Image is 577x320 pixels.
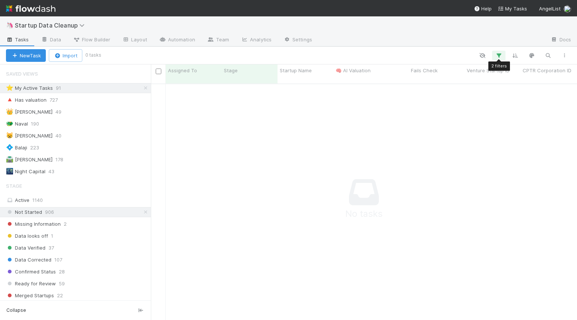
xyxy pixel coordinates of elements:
[6,66,38,81] span: Saved Views
[6,178,22,193] span: Stage
[6,156,13,162] span: 🛣️
[30,143,47,152] span: 223
[6,22,13,28] span: 🦄
[235,34,278,46] a: Analytics
[56,107,69,117] span: 49
[51,231,53,241] span: 1
[6,155,53,164] div: [PERSON_NAME]
[59,267,65,276] span: 28
[6,85,13,91] span: ⭐
[57,291,63,300] span: 22
[73,36,110,43] span: Flow Builder
[50,95,65,105] span: 727
[6,207,42,217] span: Not Started
[564,5,571,13] img: avatar_01e2500d-3195-4c29-b276-1cde86660094.png
[48,167,62,176] span: 43
[56,155,71,164] span: 178
[6,243,45,253] span: Data Verified
[64,219,67,229] span: 2
[6,267,56,276] span: Confirmed Status
[411,67,438,74] span: Fails Check
[6,279,56,288] span: Ready for Review
[6,143,27,152] div: Balaji
[54,255,62,264] span: 107
[336,67,371,74] span: 🧠 AI Valuation
[32,197,43,203] span: 1140
[6,219,61,229] span: Missing Information
[6,144,13,151] span: 💠
[280,67,312,74] span: Startup Name
[31,119,47,129] span: 190
[545,34,577,46] a: Docs
[45,207,54,217] span: 906
[49,49,82,62] button: Import
[201,34,235,46] a: Team
[6,36,29,43] span: Tasks
[6,119,28,129] div: Naval
[6,132,13,139] span: 😸
[6,107,53,117] div: [PERSON_NAME]
[523,67,571,74] span: CPTR Corporation ID
[116,34,153,46] a: Layout
[278,34,318,46] a: Settings
[6,96,13,103] span: 🔺
[85,52,101,58] small: 0 tasks
[6,167,45,176] div: Night Capital
[59,279,65,288] span: 59
[6,108,13,115] span: 👑
[6,95,47,105] div: Has valuation
[6,83,53,93] div: My Active Tasks
[156,69,161,74] input: Toggle All Rows Selected
[467,67,510,74] span: Venture Startup ID
[6,49,46,62] button: NewTask
[6,168,13,174] span: 🌃
[56,131,69,140] span: 40
[35,34,67,46] a: Data
[48,243,54,253] span: 37
[6,120,13,127] span: 🐲
[6,291,54,300] span: Merged Startups
[474,5,492,12] div: Help
[6,231,48,241] span: Data looks off
[224,67,238,74] span: Stage
[498,6,527,12] span: My Tasks
[6,131,53,140] div: [PERSON_NAME]
[498,5,527,12] a: My Tasks
[153,34,201,46] a: Automation
[15,22,88,29] span: Startup Data Cleanup
[6,2,56,15] img: logo-inverted-e16ddd16eac7371096b0.svg
[539,6,561,12] span: AngelList
[56,83,69,93] span: 91
[67,34,116,46] a: Flow Builder
[168,67,197,74] span: Assigned To
[6,307,26,314] span: Collapse
[6,196,149,205] div: Active
[6,255,51,264] span: Data Corrected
